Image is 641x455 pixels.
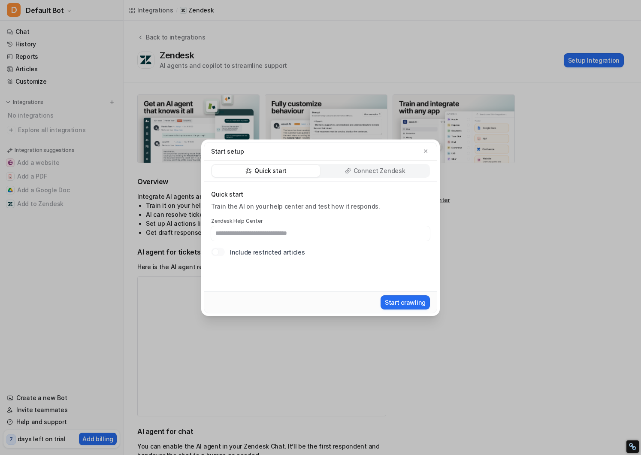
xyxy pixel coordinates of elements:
[211,202,430,211] p: Train the AI on your help center and test how it responds.
[211,190,430,199] p: Quick start
[230,248,305,257] label: Include restricted articles
[211,218,430,224] label: Zendesk Help Center
[354,167,405,175] p: Connect Zendesk
[381,295,430,309] button: Start crawling
[254,167,287,175] p: Quick start
[211,147,244,156] p: Start setup
[629,443,637,451] div: Restore Info Box &#10;&#10;NoFollow Info:&#10; META-Robots NoFollow: &#09;false&#10; META-Robots ...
